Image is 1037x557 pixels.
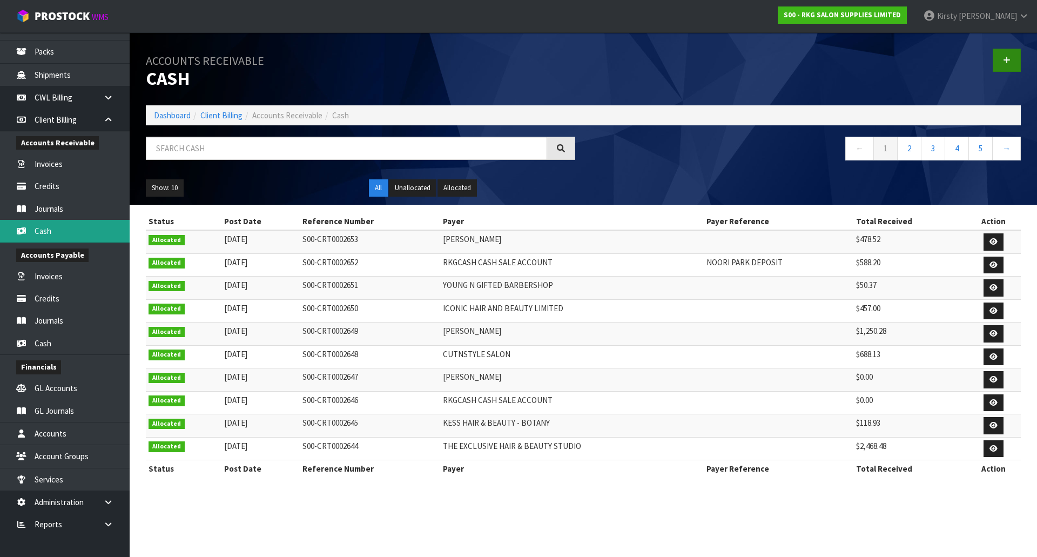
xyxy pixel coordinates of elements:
span: [PERSON_NAME] [959,11,1017,21]
input: Search cash [146,137,547,160]
a: ← [845,137,874,160]
small: WMS [92,12,109,22]
a: 3 [921,137,945,160]
td: S00-CRT0002650 [300,299,440,323]
td: $457.00 [853,299,966,323]
span: Allocated [149,258,185,269]
td: RKGCASH CASH SALE ACCOUNT [440,391,704,414]
th: Payer Reference [704,213,853,230]
td: [DATE] [221,230,300,253]
td: YOUNG N GIFTED BARBERSHOP [440,277,704,300]
h1: Cash [146,49,575,89]
a: Dashboard [154,110,191,120]
span: Allocated [149,235,185,246]
td: $1,250.28 [853,323,966,346]
span: Allocated [149,419,185,430]
td: [DATE] [221,277,300,300]
td: [DATE] [221,391,300,414]
td: [DATE] [221,368,300,392]
th: Post Date [221,460,300,478]
th: Payer [440,460,704,478]
a: Client Billing [200,110,243,120]
td: S00-CRT0002653 [300,230,440,253]
span: Cash [332,110,349,120]
span: ProStock [35,9,90,23]
td: [DATE] [221,345,300,368]
span: Allocated [149,304,185,314]
th: Payer Reference [704,460,853,478]
td: S00-CRT0002645 [300,414,440,438]
td: RKGCASH CASH SALE ACCOUNT [440,253,704,277]
span: Allocated [149,395,185,406]
strong: S00 - RKG SALON SUPPLIES LIMITED [784,10,901,19]
td: [PERSON_NAME] [440,323,704,346]
td: $478.52 [853,230,966,253]
th: Status [146,213,221,230]
a: 5 [968,137,993,160]
td: [DATE] [221,437,300,460]
span: Kirsty [937,11,957,21]
button: Allocated [437,179,477,197]
button: Show: 10 [146,179,184,197]
td: KESS HAIR & BEAUTY - BOTANY [440,414,704,438]
td: CUTNSTYLE SALON [440,345,704,368]
td: $0.00 [853,391,966,414]
td: ICONIC HAIR AND BEAUTY LIMITED [440,299,704,323]
th: Action [966,213,1021,230]
th: Total Received [853,213,966,230]
small: Accounts Receivable [146,53,264,68]
td: [PERSON_NAME] [440,230,704,253]
button: Unallocated [389,179,436,197]
td: $0.00 [853,368,966,392]
td: $2,468.48 [853,437,966,460]
span: Allocated [149,327,185,338]
th: Status [146,460,221,478]
span: Allocated [149,281,185,292]
td: $688.13 [853,345,966,368]
td: S00-CRT0002647 [300,368,440,392]
td: [DATE] [221,253,300,277]
a: → [992,137,1021,160]
a: 1 [873,137,898,160]
td: [PERSON_NAME] [440,368,704,392]
td: S00-CRT0002649 [300,323,440,346]
td: [DATE] [221,323,300,346]
nav: Page navigation [591,137,1021,163]
span: Allocated [149,350,185,360]
td: S00-CRT0002644 [300,437,440,460]
th: Action [966,460,1021,478]
a: 4 [945,137,969,160]
span: Accounts Payable [16,249,89,262]
td: $118.93 [853,414,966,438]
span: Allocated [149,441,185,452]
td: THE EXCLUSIVE HAIR & BEAUTY STUDIO [440,437,704,460]
td: $50.37 [853,277,966,300]
span: Accounts Receivable [252,110,322,120]
th: Reference Number [300,460,440,478]
a: 2 [897,137,921,160]
th: Total Received [853,460,966,478]
th: Post Date [221,213,300,230]
th: Reference Number [300,213,440,230]
button: All [369,179,388,197]
span: Allocated [149,373,185,384]
td: S00-CRT0002648 [300,345,440,368]
th: Payer [440,213,704,230]
span: Accounts Receivable [16,136,99,150]
td: S00-CRT0002652 [300,253,440,277]
td: S00-CRT0002651 [300,277,440,300]
a: S00 - RKG SALON SUPPLIES LIMITED [778,6,907,24]
td: S00-CRT0002646 [300,391,440,414]
td: NOORI PARK DEPOSIT [704,253,853,277]
td: [DATE] [221,299,300,323]
td: $588.20 [853,253,966,277]
img: cube-alt.png [16,9,30,23]
span: Financials [16,360,61,374]
td: [DATE] [221,414,300,438]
